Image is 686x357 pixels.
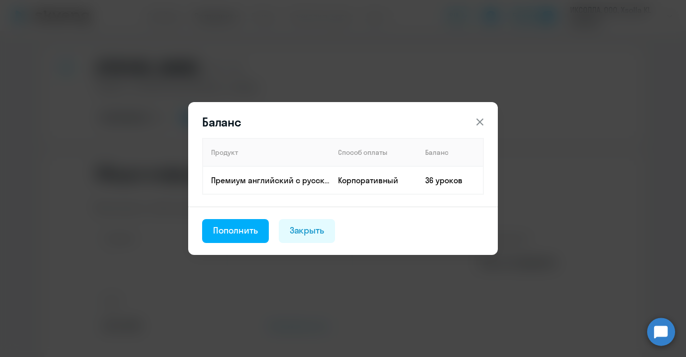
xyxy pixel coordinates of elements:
[188,114,498,130] header: Баланс
[213,224,258,237] div: Пополнить
[202,219,269,243] button: Пополнить
[330,138,417,166] th: Способ оплаты
[417,166,483,194] td: 36 уроков
[330,166,417,194] td: Корпоративный
[290,224,325,237] div: Закрыть
[211,175,330,186] p: Премиум английский с русскоговорящим преподавателем
[417,138,483,166] th: Баланс
[279,219,336,243] button: Закрыть
[203,138,330,166] th: Продукт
